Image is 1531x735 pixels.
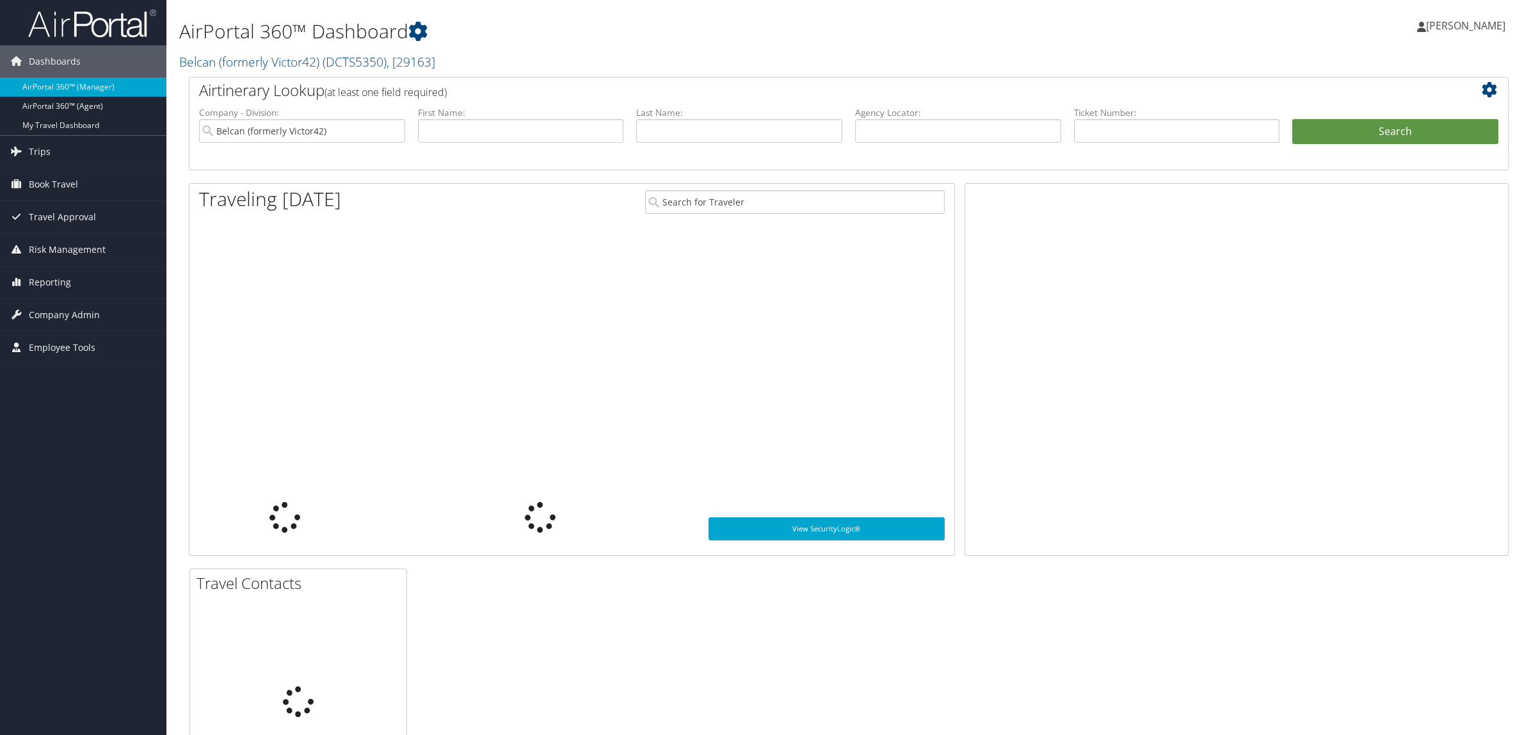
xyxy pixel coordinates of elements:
a: Belcan (formerly Victor42) [179,53,435,70]
span: Employee Tools [29,332,95,364]
label: Last Name: [636,106,842,119]
span: (at least one field required) [325,85,447,99]
span: Company Admin [29,299,100,331]
label: Agency Locator: [855,106,1061,119]
span: ( DCTS5350 ) [323,53,387,70]
img: airportal-logo.png [28,8,156,38]
span: Trips [29,136,51,168]
span: Travel Approval [29,201,96,233]
button: Search [1292,119,1498,145]
span: Risk Management [29,234,106,266]
h1: Traveling [DATE] [199,186,341,213]
span: Dashboards [29,45,81,77]
a: View SecurityLogic® [709,517,944,540]
h1: AirPortal 360™ Dashboard [179,18,1072,45]
span: Reporting [29,266,71,298]
span: Book Travel [29,168,78,200]
span: , [ 29163 ] [387,53,435,70]
a: [PERSON_NAME] [1417,6,1518,45]
span: [PERSON_NAME] [1426,19,1505,33]
input: Search for Traveler [645,190,945,214]
h2: Airtinerary Lookup [199,79,1388,101]
label: First Name: [418,106,624,119]
h2: Travel Contacts [196,572,406,594]
label: Ticket Number: [1074,106,1280,119]
label: Company - Division: [199,106,405,119]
